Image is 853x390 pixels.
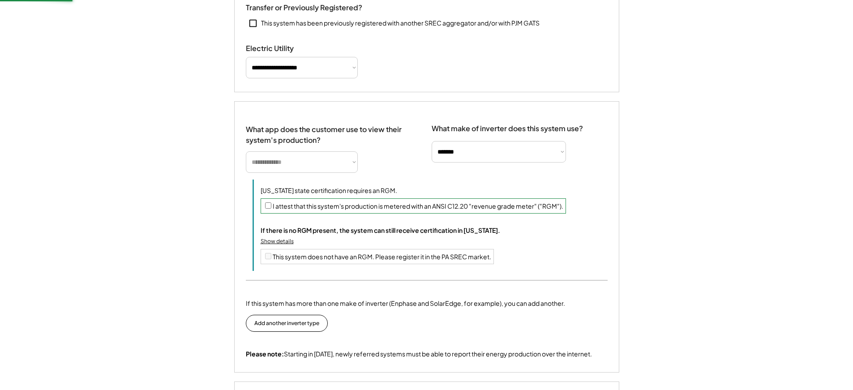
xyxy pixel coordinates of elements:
button: Add another inverter type [246,315,328,332]
div: What app does the customer use to view their system's production? [246,115,414,146]
div: Transfer or Previously Registered? [246,3,362,13]
div: This system has been previously registered with another SREC aggregator and/or with PJM GATS [261,19,540,28]
div: If this system has more than one make of inverter (Enphase and SolarEdge, for example), you can a... [246,299,565,308]
div: Starting in [DATE], newly referred systems must be able to report their energy production over th... [246,350,592,359]
label: I attest that this system's production is metered with an ANSI C12.20 "revenue grade meter" ("RGM"). [273,202,563,210]
div: If there is no RGM present, the system can still receive certification in [US_STATE]. [261,226,500,234]
div: Electric Utility [246,44,335,53]
strong: Please note: [246,350,284,358]
div: Show details [261,238,294,245]
div: What make of inverter does this system use? [432,115,583,135]
label: This system does not have an RGM. Please register it in the PA SREC market. [273,253,491,261]
div: [US_STATE] state certification requires an RGM. [261,186,608,195]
